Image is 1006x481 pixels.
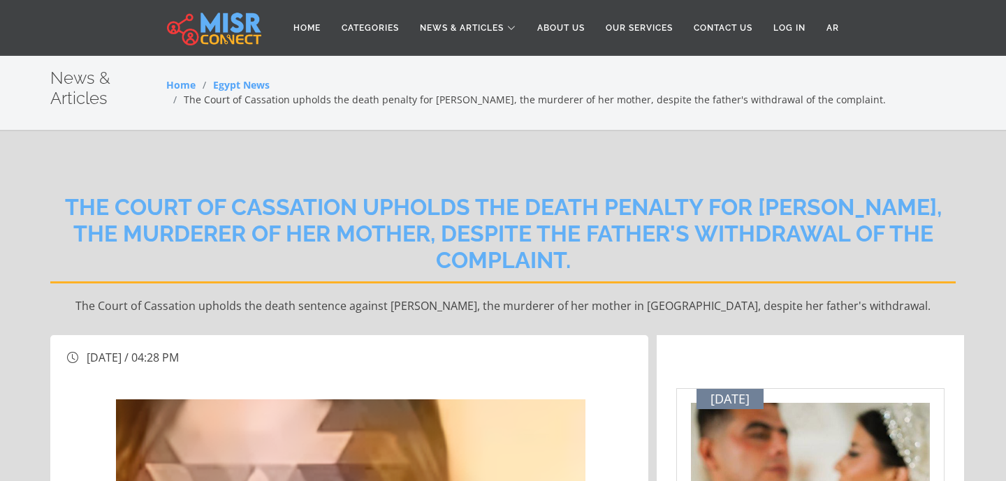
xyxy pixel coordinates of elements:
[50,194,956,283] h2: The Court of Cassation upholds the death penalty for [PERSON_NAME], the murderer of her mother, d...
[710,392,750,407] span: [DATE]
[420,22,504,34] span: News & Articles
[166,92,886,107] li: The Court of Cassation upholds the death penalty for [PERSON_NAME], the murderer of her mother, d...
[763,15,816,41] a: Log in
[683,15,763,41] a: Contact Us
[409,15,527,41] a: News & Articles
[50,297,956,314] p: The Court of Cassation upholds the death sentence against [PERSON_NAME], the murderer of her moth...
[87,350,179,365] span: [DATE] / 04:28 PM
[167,10,261,45] img: main.misr_connect
[50,68,166,109] h2: News & Articles
[213,78,270,91] a: Egypt News
[166,78,196,91] a: Home
[595,15,683,41] a: Our Services
[527,15,595,41] a: About Us
[816,15,850,41] a: AR
[331,15,409,41] a: Categories
[283,15,331,41] a: Home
